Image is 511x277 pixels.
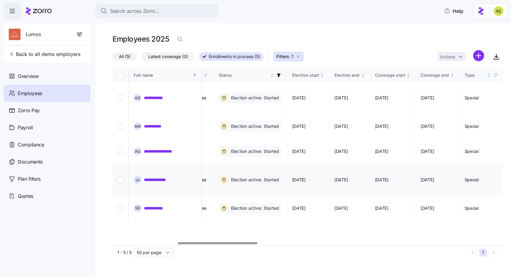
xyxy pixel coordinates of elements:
div: Not sorted [270,73,274,77]
th: Full nameSorted ascending [129,68,202,82]
span: Overview [18,72,39,80]
span: Zorro Pay [18,107,40,114]
span: Special [465,148,479,154]
button: 1 [479,249,487,257]
span: [DATE] [292,205,306,211]
span: Election active: Started [229,177,279,183]
div: Election end [334,72,359,79]
button: Next page [490,249,498,257]
span: A W [134,124,141,128]
button: Filters: 1 [274,52,303,61]
button: Actions [438,52,466,61]
span: [DATE] [375,205,388,211]
span: Documents [18,158,43,166]
span: [DATE] [375,148,388,154]
span: [DATE] [421,148,434,154]
span: Enrollments in process (5) [209,53,260,61]
span: Lumos [26,31,41,38]
div: Not sorted [361,73,365,77]
span: [DATE] [421,205,434,211]
span: [DATE] [292,177,306,183]
input: Select record 3 [117,148,123,154]
div: Sorted ascending [193,73,197,77]
input: Select record 1 [117,95,123,101]
span: Plan filters [18,175,41,183]
span: J J [135,178,140,182]
span: Election active: Started [229,123,279,129]
span: Help [444,7,463,15]
th: StatusNot sorted [214,68,287,82]
span: A G [135,96,141,100]
span: Back to all demo employers [9,50,80,58]
svg: add icon [473,50,484,61]
div: Not sorted [406,73,410,77]
span: Election active: Started [229,95,279,101]
span: [DATE] [334,95,348,101]
input: Select record 5 [117,205,123,211]
div: Type [465,72,486,79]
th: Coverage endNot sorted [416,68,460,82]
div: Not sorted [487,73,491,77]
a: Compliance [4,136,90,153]
span: Special [465,95,479,101]
span: [DATE] [375,177,388,183]
span: [DATE] [421,123,434,129]
input: Select all records [117,72,123,78]
span: Actions [440,55,455,59]
span: [DATE] [292,148,306,154]
div: Status [219,72,269,79]
span: [DATE] [334,177,348,183]
button: Previous page [469,249,477,257]
div: Coverage end [421,72,449,79]
div: Coverage start [375,72,405,79]
a: Payroll [4,119,90,136]
a: Documents [4,153,90,170]
h1: Employees 2025 [112,34,169,44]
div: Not sorted [450,73,454,77]
span: [DATE] [421,177,434,183]
div: Not sorted [320,73,324,77]
input: Select record 4 [117,177,123,183]
span: [DATE] [375,123,388,129]
span: Quotes [18,192,33,200]
img: 2a591ca43c48773f1b6ab43d7a2c8ce9 [494,6,503,16]
span: Employees [18,90,42,97]
div: Full name [134,72,192,79]
th: TypeNot sorted [460,68,504,82]
span: Compliance [18,141,44,149]
input: Select record 2 [117,123,123,129]
a: Plan filters [4,170,90,187]
span: Payroll [18,124,33,131]
span: Special [465,205,479,211]
span: S D [135,206,140,210]
div: Election start [292,72,319,79]
span: All (5) [119,53,131,61]
span: Search across Zorro... [110,7,160,15]
a: Zorro Pay [4,102,90,119]
a: Employees [4,85,90,102]
span: Latest coverage (0) [148,53,188,61]
button: Search across Zorro... [95,4,218,18]
span: [DATE] [375,95,388,101]
span: [DATE] [292,95,306,101]
span: [DATE] [334,148,348,154]
button: Help [439,5,468,17]
a: Quotes [4,187,90,205]
th: Election startNot sorted [287,68,330,82]
button: Back to all demo employers [6,48,83,60]
span: [DATE] [421,95,434,101]
span: Election active: Started [229,205,279,211]
span: [DATE] [334,205,348,211]
span: Election active: Started [229,148,279,154]
th: Election endNot sorted [329,68,370,82]
img: Employer logo [9,28,20,41]
span: Special [465,123,479,129]
span: 1 - 5 / 5 [117,249,131,256]
span: Filters: 1 [276,54,293,60]
span: [DATE] [292,123,306,129]
a: Overview [4,68,90,85]
span: [DATE] [334,123,348,129]
th: Coverage startNot sorted [370,68,416,82]
span: Special [465,177,479,183]
span: A G [135,150,141,153]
